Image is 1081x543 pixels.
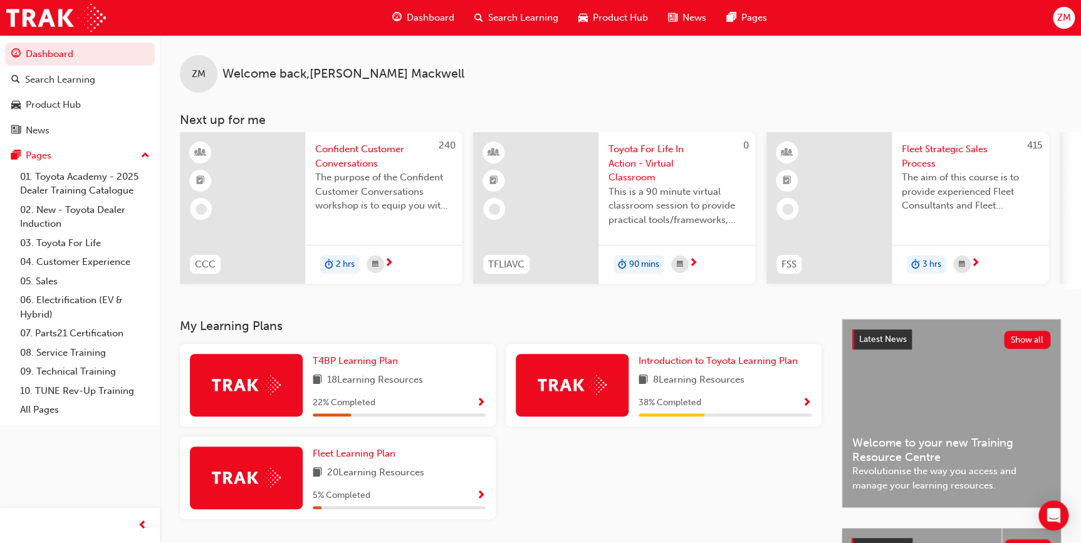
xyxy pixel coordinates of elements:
[26,98,81,112] div: Product Hub
[489,173,498,189] span: booktick-icon
[15,343,155,363] a: 08. Service Training
[639,355,798,366] span: Introduction to Toyota Learning Plan
[5,93,155,116] a: Product Hub
[212,375,281,395] img: Trak
[15,272,155,291] a: 05. Sales
[538,375,607,395] img: Trak
[629,257,659,272] span: 90 mins
[5,144,155,167] button: Pages
[689,258,698,269] span: next-icon
[15,324,155,343] a: 07. Parts21 Certification
[313,355,398,366] span: T4BP Learning Plan
[608,185,745,227] span: This is a 90 minute virtual classroom session to provide practical tools/frameworks, behaviours a...
[639,354,803,368] a: Introduction to Toyota Learning Plan
[852,329,1050,349] a: Latest NewsShow all
[392,10,402,26] span: guage-icon
[1004,331,1051,349] button: Show all
[653,373,744,388] span: 8 Learning Resources
[195,257,216,272] span: CCC
[476,490,486,502] span: Show Progress
[439,140,456,151] span: 240
[315,142,452,170] span: Confident Customer Conversations
[1027,140,1042,151] span: 415
[407,11,454,25] span: Dashboard
[160,113,1081,127] h3: Next up for me
[726,10,736,26] span: pages-icon
[476,398,486,409] span: Show Progress
[6,4,106,32] img: Trak
[15,234,155,253] a: 03. Toyota For Life
[608,142,745,185] span: Toyota For Life In Action - Virtual Classroom
[852,436,1050,464] span: Welcome to your new Training Resource Centre
[902,170,1038,213] span: The aim of this course is to provide experienced Fleet Consultants and Fleet Managers with a revi...
[315,170,452,213] span: The purpose of the Confident Customer Conversations workshop is to equip you with tools to commun...
[488,11,558,25] span: Search Learning
[196,173,205,189] span: booktick-icon
[325,257,333,273] span: duration-icon
[488,257,525,272] span: TFLIAVC
[313,448,395,459] span: Fleet Learning Plan
[852,464,1050,492] span: Revolutionise the way you access and manage your learning resources.
[677,257,683,272] span: calendar-icon
[11,75,20,86] span: search-icon
[313,373,322,388] span: book-icon
[959,257,965,272] span: calendar-icon
[1053,7,1075,29] button: ZM
[618,257,627,273] span: duration-icon
[15,381,155,401] a: 10. TUNE Rev-Up Training
[902,142,1038,170] span: Fleet Strategic Sales Process
[11,125,21,137] span: news-icon
[682,11,706,25] span: News
[489,145,498,161] span: learningResourceType_INSTRUCTOR_LED-icon
[5,40,155,144] button: DashboardSearch LearningProduct HubNews
[489,204,500,215] span: learningRecordVerb_NONE-icon
[384,258,394,269] span: next-icon
[327,465,424,481] span: 20 Learning Resources
[658,5,716,31] a: news-iconNews
[578,10,588,26] span: car-icon
[783,173,791,189] span: booktick-icon
[313,447,400,461] a: Fleet Learning Plan
[1057,11,1070,25] span: ZM
[26,123,50,138] div: News
[15,362,155,381] a: 09. Technical Training
[15,200,155,234] a: 02. New - Toyota Dealer Induction
[464,5,568,31] a: search-iconSearch Learning
[5,68,155,91] a: Search Learning
[639,373,648,388] span: book-icon
[766,132,1048,284] a: 415FSSFleet Strategic Sales ProcessThe aim of this course is to provide experienced Fleet Consult...
[743,140,749,151] span: 0
[1038,500,1068,530] div: Open Intercom Messenger
[327,373,423,388] span: 18 Learning Resources
[842,319,1061,508] a: Latest NewsShow allWelcome to your new Training Resource CentreRevolutionise the way you access a...
[5,43,155,66] a: Dashboard
[11,49,21,60] span: guage-icon
[922,257,941,272] span: 3 hrs
[473,132,755,284] a: 0TFLIAVCToyota For Life In Action - Virtual ClassroomThis is a 90 minute virtual classroom sessio...
[382,5,464,31] a: guage-iconDashboard
[196,204,207,215] span: learningRecordVerb_NONE-icon
[196,145,205,161] span: learningResourceType_INSTRUCTOR_LED-icon
[138,518,147,534] span: prev-icon
[25,73,95,87] div: Search Learning
[802,395,812,411] button: Show Progress
[313,354,403,368] a: T4BP Learning Plan
[313,465,322,481] span: book-icon
[15,291,155,324] a: 06. Electrification (EV & Hybrid)
[313,489,370,503] span: 5 % Completed
[180,132,462,284] a: 240CCCConfident Customer ConversationsThe purpose of the Confident Customer Conversations worksho...
[192,67,206,81] span: ZM
[859,334,907,344] span: Latest News
[11,100,21,111] span: car-icon
[783,145,791,161] span: learningResourceType_INSTRUCTOR_LED-icon
[782,204,793,215] span: learningRecordVerb_NONE-icon
[781,257,796,272] span: FSS
[476,488,486,504] button: Show Progress
[911,257,920,273] span: duration-icon
[372,257,379,272] span: calendar-icon
[212,468,281,487] img: Trak
[474,10,483,26] span: search-icon
[568,5,658,31] a: car-iconProduct Hub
